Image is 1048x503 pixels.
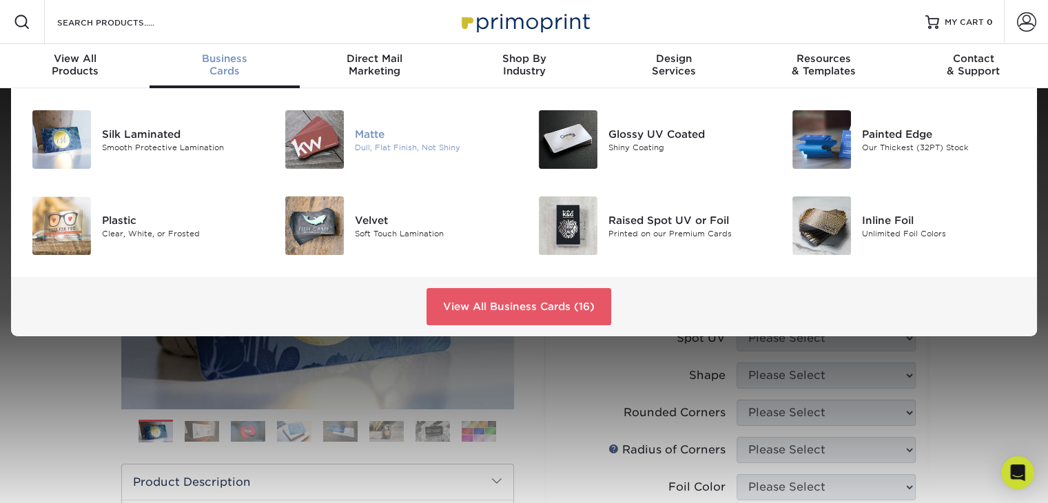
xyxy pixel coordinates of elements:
[608,141,767,153] div: Shiny Coating
[599,44,748,88] a: DesignServices
[539,196,597,255] img: Raised Spot UV or Foil Business Cards
[300,52,449,65] span: Direct Mail
[608,227,767,239] div: Printed on our Premium Cards
[898,52,1048,77] div: & Support
[608,212,767,227] div: Raised Spot UV or Foil
[608,126,767,141] div: Glossy UV Coated
[28,105,260,174] a: Silk Laminated Business Cards Silk Laminated Smooth Protective Lamination
[285,110,344,169] img: Matte Business Cards
[987,17,993,27] span: 0
[28,191,260,260] a: Plastic Business Cards Plastic Clear, White, or Frosted
[102,212,260,227] div: Plastic
[281,191,514,260] a: Velvet Business Cards Velvet Soft Touch Lamination
[455,7,593,37] img: Primoprint
[449,52,599,65] span: Shop By
[748,44,898,88] a: Resources& Templates
[300,44,449,88] a: Direct MailMarketing
[599,52,748,77] div: Services
[102,126,260,141] div: Silk Laminated
[792,110,851,169] img: Painted Edge Business Cards
[898,52,1048,65] span: Contact
[862,227,1020,239] div: Unlimited Foil Colors
[862,141,1020,153] div: Our Thickest (32PT) Stock
[32,196,91,255] img: Plastic Business Cards
[862,126,1020,141] div: Painted Edge
[788,105,1020,174] a: Painted Edge Business Cards Painted Edge Our Thickest (32PT) Stock
[102,141,260,153] div: Smooth Protective Lamination
[102,227,260,239] div: Clear, White, or Frosted
[599,52,748,65] span: Design
[539,110,597,169] img: Glossy UV Coated Business Cards
[449,44,599,88] a: Shop ByIndustry
[355,227,513,239] div: Soft Touch Lamination
[427,288,611,325] a: View All Business Cards (16)
[535,191,768,260] a: Raised Spot UV or Foil Business Cards Raised Spot UV or Foil Printed on our Premium Cards
[945,17,984,28] span: MY CART
[150,44,299,88] a: BusinessCards
[300,52,449,77] div: Marketing
[150,52,299,77] div: Cards
[285,196,344,255] img: Velvet Business Cards
[32,110,91,169] img: Silk Laminated Business Cards
[150,52,299,65] span: Business
[355,212,513,227] div: Velvet
[748,52,898,65] span: Resources
[898,44,1048,88] a: Contact& Support
[862,212,1020,227] div: Inline Foil
[56,14,190,30] input: SEARCH PRODUCTS.....
[748,52,898,77] div: & Templates
[792,196,851,255] img: Inline Foil Business Cards
[355,141,513,153] div: Dull, Flat Finish, Not Shiny
[788,191,1020,260] a: Inline Foil Business Cards Inline Foil Unlimited Foil Colors
[535,105,768,174] a: Glossy UV Coated Business Cards Glossy UV Coated Shiny Coating
[449,52,599,77] div: Industry
[281,105,514,174] a: Matte Business Cards Matte Dull, Flat Finish, Not Shiny
[355,126,513,141] div: Matte
[1001,456,1034,489] div: Open Intercom Messenger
